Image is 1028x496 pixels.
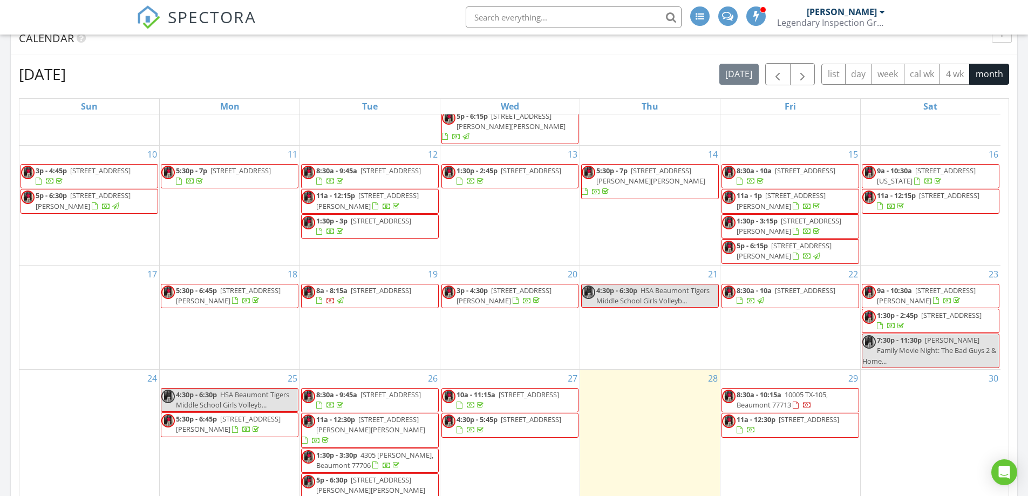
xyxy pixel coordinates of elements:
[596,286,637,295] span: 4:30p - 6:30p
[721,164,859,188] a: 8:30a - 10a [STREET_ADDRESS]
[877,166,976,186] a: 9a - 10:30a [STREET_ADDRESS][US_STATE]
[721,388,859,412] a: 8:30a - 10:15a 10005 TX-105, Beaumont 77713
[722,390,736,403] img: img_6991.png
[36,191,131,210] a: 5p - 6:30p [STREET_ADDRESS][PERSON_NAME]
[457,111,488,121] span: 5p - 6:15p
[721,413,859,437] a: 11a - 12:30p [STREET_ADDRESS]
[301,388,439,412] a: 8:30a - 9:45a [STREET_ADDRESS]
[737,191,762,200] span: 11a - 1p
[316,450,433,470] span: 4305 [PERSON_NAME], Beaumont 77706
[299,146,440,265] td: Go to August 12, 2025
[706,370,720,387] a: Go to August 28, 2025
[145,146,159,163] a: Go to August 10, 2025
[301,449,439,473] a: 1:30p - 3:30p 4305 [PERSON_NAME], Beaumont 77706
[862,335,876,349] img: img_6991.png
[161,412,298,437] a: 5:30p - 6:45p [STREET_ADDRESS][PERSON_NAME]
[737,286,772,295] span: 8:30a - 10a
[316,390,421,410] a: 8:30a - 9:45a [STREET_ADDRESS]
[176,286,281,305] span: [STREET_ADDRESS][PERSON_NAME]
[845,64,872,85] button: day
[777,17,885,28] div: Legendary Inspection Group, LLC
[775,286,835,295] span: [STREET_ADDRESS]
[737,166,772,175] span: 8:30a - 10a
[499,390,559,399] span: [STREET_ADDRESS]
[580,265,720,369] td: Go to August 21, 2025
[872,64,904,85] button: week
[862,166,876,179] img: img_6991.png
[862,310,876,324] img: img_6991.png
[145,266,159,283] a: Go to August 17, 2025
[36,166,131,186] a: 3p - 4:45p [STREET_ADDRESS]
[302,475,315,488] img: img_6991.png
[722,191,736,204] img: img_6991.png
[360,99,380,114] a: Tuesday
[466,6,682,28] input: Search everything...
[302,166,315,179] img: img_6991.png
[737,390,828,410] span: 10005 TX-105, Beaumont 77713
[862,164,999,188] a: 9a - 10:30a [STREET_ADDRESS][US_STATE]
[457,415,561,434] a: 4:30p - 5:45p [STREET_ADDRESS]
[426,266,440,283] a: Go to August 19, 2025
[426,370,440,387] a: Go to August 26, 2025
[137,5,160,29] img: The Best Home Inspection Software - Spectora
[316,390,357,399] span: 8:30a - 9:45a
[457,286,552,305] span: [STREET_ADDRESS][PERSON_NAME]
[442,111,566,141] a: 5p - 6:15p [STREET_ADDRESS][PERSON_NAME][PERSON_NAME]
[877,166,976,186] span: [STREET_ADDRESS][US_STATE]
[877,286,912,295] span: 9a - 10:30a
[426,146,440,163] a: Go to August 12, 2025
[860,146,1000,265] td: Go to August 16, 2025
[442,111,455,125] img: img_6991.png
[210,166,271,175] span: [STREET_ADDRESS]
[19,31,74,45] span: Calendar
[161,164,298,188] a: 5:30p - 7p [STREET_ADDRESS]
[775,166,835,175] span: [STREET_ADDRESS]
[737,191,826,210] span: [STREET_ADDRESS][PERSON_NAME]
[566,266,580,283] a: Go to August 20, 2025
[986,370,1000,387] a: Go to August 30, 2025
[176,166,207,175] span: 5:30p - 7p
[862,335,996,365] span: [PERSON_NAME] Family Movie Night: The Bad Guys 2 & Home...
[737,415,775,424] span: 11a - 12:30p
[737,191,826,210] a: 11a - 1p [STREET_ADDRESS][PERSON_NAME]
[737,390,781,399] span: 8:30a - 10:15a
[737,216,841,236] a: 1:30p - 3:15p [STREET_ADDRESS][PERSON_NAME]
[457,111,566,131] span: [STREET_ADDRESS][PERSON_NAME][PERSON_NAME]
[316,216,348,226] span: 1:30p - 3p
[351,216,411,226] span: [STREET_ADDRESS]
[316,475,348,485] span: 5p - 6:30p
[316,475,425,495] span: [STREET_ADDRESS][PERSON_NAME][PERSON_NAME]
[316,415,355,424] span: 11a - 12:30p
[991,459,1017,485] div: Open Intercom Messenger
[302,415,315,428] img: img_6991.png
[161,414,175,427] img: img_6991.png
[877,286,976,305] span: [STREET_ADDRESS][PERSON_NAME]
[302,216,315,229] img: img_6991.png
[457,286,488,295] span: 3p - 4:30p
[501,415,561,424] span: [STREET_ADDRESS]
[721,189,859,213] a: 11a - 1p [STREET_ADDRESS][PERSON_NAME]
[19,63,66,85] h2: [DATE]
[301,164,439,188] a: 8:30a - 9:45a [STREET_ADDRESS]
[301,189,439,213] a: 11a - 12:15p [STREET_ADDRESS][PERSON_NAME]
[316,450,433,470] a: 1:30p - 3:30p 4305 [PERSON_NAME], Beaumont 77706
[316,191,419,210] span: [STREET_ADDRESS][PERSON_NAME]
[440,265,580,369] td: Go to August 20, 2025
[501,166,561,175] span: [STREET_ADDRESS]
[737,286,835,305] a: 8:30a - 10a [STREET_ADDRESS]
[316,450,357,460] span: 1:30p - 3:30p
[721,214,859,239] a: 1:30p - 3:15p [STREET_ADDRESS][PERSON_NAME]
[360,166,421,175] span: [STREET_ADDRESS]
[877,191,979,210] a: 11a - 12:15p [STREET_ADDRESS]
[904,64,941,85] button: cal wk
[316,216,411,236] a: 1:30p - 3p [STREET_ADDRESS]
[36,191,67,200] span: 5p - 6:30p
[877,166,912,175] span: 9a - 10:30a
[862,309,999,333] a: 1:30p - 2:45p [STREET_ADDRESS]
[722,216,736,229] img: img_6991.png
[581,164,719,199] a: 5:30p - 7p [STREET_ADDRESS][PERSON_NAME][PERSON_NAME]
[877,310,982,330] a: 1:30p - 2:45p [STREET_ADDRESS]
[921,310,982,320] span: [STREET_ADDRESS]
[737,390,828,410] a: 8:30a - 10:15a 10005 TX-105, Beaumont 77713
[36,166,67,175] span: 3p - 4:45p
